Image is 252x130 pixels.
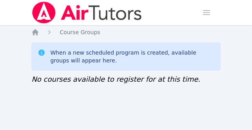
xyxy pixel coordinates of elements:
[31,28,220,36] nav: Breadcrumb
[31,75,200,83] span: No courses available to register for at this time.
[31,2,142,24] img: Air Tutors
[60,29,100,35] span: Course Groups
[60,28,100,36] a: Course Groups
[50,49,214,64] div: When a new scheduled program is created, available groups will appear here.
